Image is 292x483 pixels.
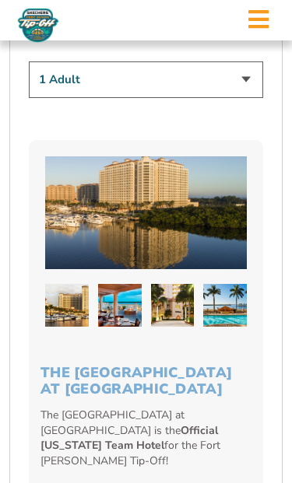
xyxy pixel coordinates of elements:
[45,284,89,327] img: The Westin Cape Coral Resort at Marina Village (2025 BEACH)
[98,284,142,327] img: The Westin Cape Coral Resort at Marina Village (2025 BEACH)
[203,284,247,327] img: The Westin Cape Coral Resort at Marina Village (2025 BEACH)
[40,408,252,468] p: The [GEOGRAPHIC_DATA] at [GEOGRAPHIC_DATA] is the for the Fort [PERSON_NAME] Tip-Off!
[16,8,61,43] img: Fort Myers Tip-Off
[151,284,195,327] img: The Westin Cape Coral Resort at Marina Village (2025 BEACH)
[40,365,252,398] h3: The [GEOGRAPHIC_DATA] at [GEOGRAPHIC_DATA]
[40,423,218,453] strong: Official [US_STATE] Team Hotel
